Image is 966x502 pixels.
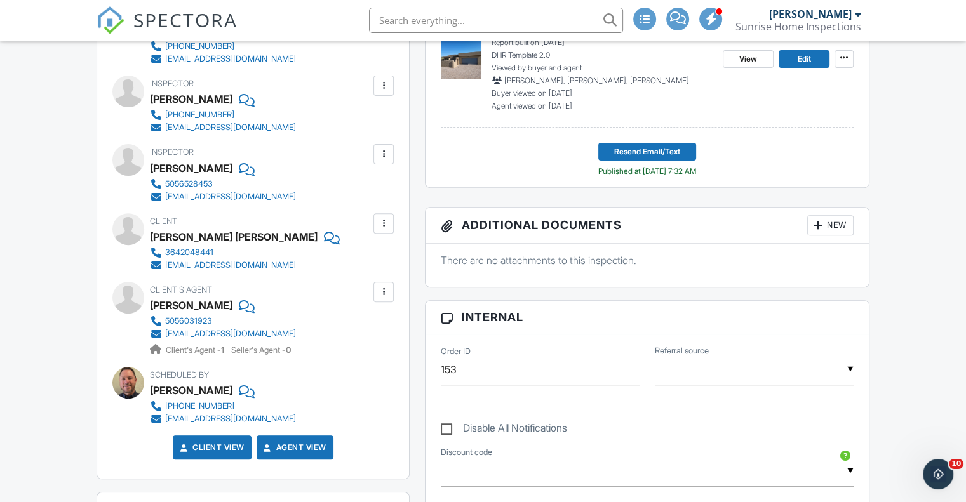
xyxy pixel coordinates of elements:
[150,89,232,109] div: [PERSON_NAME]
[150,315,296,327] a: 5056031923
[150,109,296,121] a: [PHONE_NUMBER]
[150,400,296,413] a: [PHONE_NUMBER]
[949,459,963,469] span: 10
[165,316,212,326] div: 5056031923
[735,20,861,33] div: Sunrise Home Inspections
[231,345,291,355] span: Seller's Agent -
[426,301,869,334] h3: Internal
[165,260,296,270] div: [EMAIL_ADDRESS][DOMAIN_NAME]
[165,110,234,120] div: [PHONE_NUMBER]
[369,8,623,33] input: Search everything...
[655,345,709,357] label: Referral source
[769,8,852,20] div: [PERSON_NAME]
[97,6,124,34] img: The Best Home Inspection Software - Spectora
[150,413,296,425] a: [EMAIL_ADDRESS][DOMAIN_NAME]
[286,345,291,355] strong: 0
[150,178,296,190] a: 5056528453
[150,227,318,246] div: [PERSON_NAME] [PERSON_NAME]
[165,192,296,202] div: [EMAIL_ADDRESS][DOMAIN_NAME]
[150,327,296,340] a: [EMAIL_ADDRESS][DOMAIN_NAME]
[221,345,224,355] strong: 1
[165,401,234,411] div: [PHONE_NUMBER]
[150,53,296,65] a: [EMAIL_ADDRESS][DOMAIN_NAME]
[150,147,194,157] span: Inspector
[150,190,296,203] a: [EMAIL_ADDRESS][DOMAIN_NAME]
[165,414,296,424] div: [EMAIL_ADDRESS][DOMAIN_NAME]
[441,422,567,438] label: Disable All Notifications
[165,329,296,339] div: [EMAIL_ADDRESS][DOMAIN_NAME]
[177,441,245,454] a: Client View
[165,54,296,64] div: [EMAIL_ADDRESS][DOMAIN_NAME]
[150,296,232,315] a: [PERSON_NAME]
[165,248,213,258] div: 3642048441
[807,215,854,235] div: New
[150,159,232,178] div: [PERSON_NAME]
[150,121,296,134] a: [EMAIL_ADDRESS][DOMAIN_NAME]
[133,6,238,33] span: SPECTORA
[261,441,326,454] a: Agent View
[150,79,194,88] span: Inspector
[97,17,238,44] a: SPECTORA
[150,285,212,294] span: Client's Agent
[165,179,213,189] div: 5056528453
[165,122,296,133] div: [EMAIL_ADDRESS][DOMAIN_NAME]
[150,370,209,380] span: Scheduled By
[166,345,226,355] span: Client's Agent -
[441,346,471,357] label: Order ID
[150,259,330,272] a: [EMAIL_ADDRESS][DOMAIN_NAME]
[150,216,177,226] span: Client
[441,447,492,458] label: Discount code
[150,246,330,259] a: 3642048441
[923,459,953,489] iframe: Intercom live chat
[426,208,869,244] h3: Additional Documents
[441,253,854,267] p: There are no attachments to this inspection.
[150,381,232,400] div: [PERSON_NAME]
